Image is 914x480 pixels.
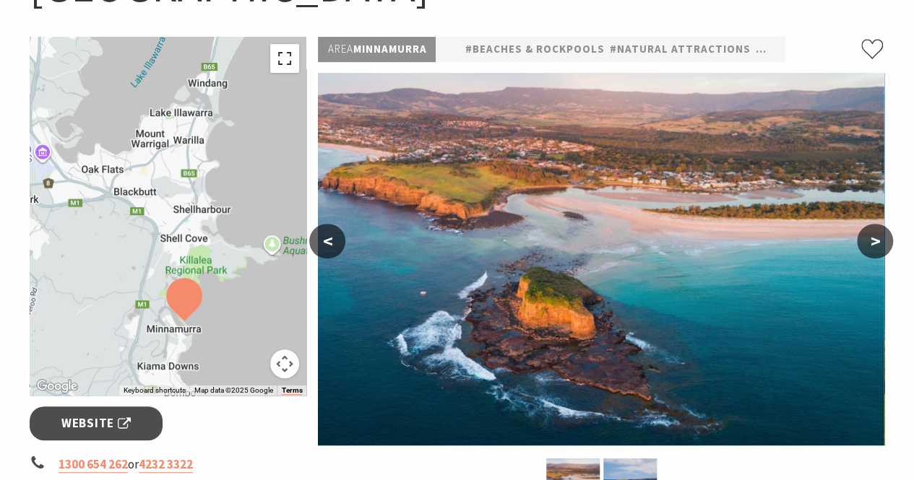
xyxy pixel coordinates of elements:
button: < [309,224,345,258]
a: Open this area in Google Maps (opens a new window) [33,377,81,396]
span: Map data ©2025 Google [194,386,272,394]
a: Terms (opens in new tab) [281,386,302,395]
span: Website [61,414,131,433]
button: > [857,224,893,258]
p: Minnamurra [318,37,436,62]
button: Toggle fullscreen view [270,44,299,73]
a: #Natural Attractions [609,40,750,58]
img: Google [33,377,81,396]
a: 1300 654 262 [59,456,128,473]
img: Mystics Beach & Rangoon Island [318,73,884,445]
button: Keyboard shortcuts [123,385,185,396]
button: Map camera controls [270,349,299,378]
span: Area [327,42,353,56]
a: #Beaches & Rockpools [465,40,604,58]
a: Website [30,406,163,440]
li: or [30,455,307,474]
a: 4232 3322 [139,456,193,473]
